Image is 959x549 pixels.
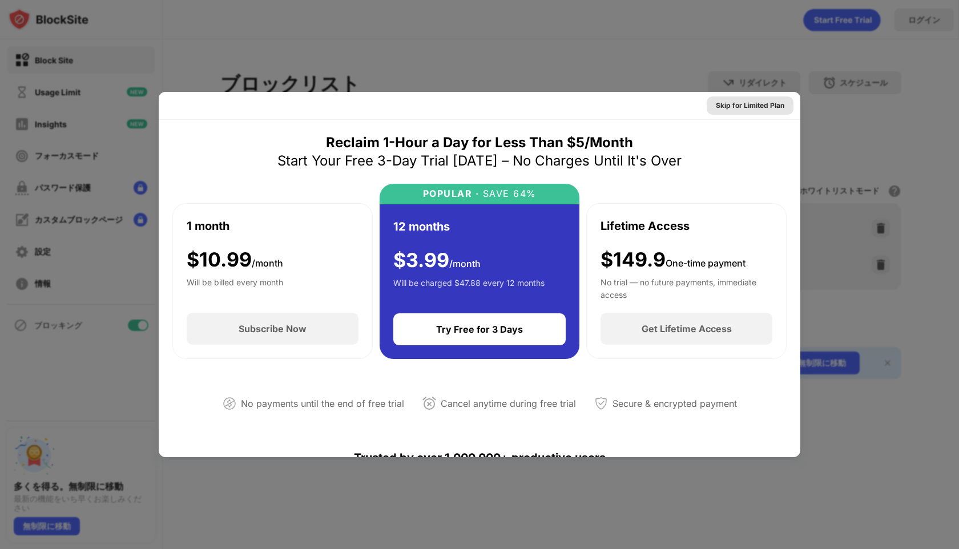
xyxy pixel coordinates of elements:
div: Cancel anytime during free trial [441,395,576,412]
div: Reclaim 1-Hour a Day for Less Than $5/Month [326,134,633,152]
div: POPULAR · [423,188,479,199]
img: secured-payment [594,397,608,410]
div: SAVE 64% [479,188,537,199]
div: Try Free for 3 Days [436,324,523,335]
div: Secure & encrypted payment [613,395,737,412]
div: $ 3.99 [393,249,481,272]
div: Subscribe Now [239,323,307,334]
div: Trusted by over 1,000,000+ productive users [172,430,787,485]
div: $ 10.99 [187,248,283,272]
div: Will be charged $47.88 every 12 months [393,277,545,300]
div: 12 months [393,218,450,235]
div: Start Your Free 3-Day Trial [DATE] – No Charges Until It's Over [277,152,682,170]
div: Get Lifetime Access [642,323,732,334]
img: cancel-anytime [422,397,436,410]
div: $149.9 [601,248,746,272]
span: One-time payment [666,257,746,269]
div: Lifetime Access [601,217,690,235]
div: No trial — no future payments, immediate access [601,276,772,299]
span: /month [449,258,481,269]
div: Will be billed every month [187,276,283,299]
img: not-paying [223,397,236,410]
div: 1 month [187,217,229,235]
span: /month [252,257,283,269]
div: No payments until the end of free trial [241,395,404,412]
div: Skip for Limited Plan [716,100,784,111]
